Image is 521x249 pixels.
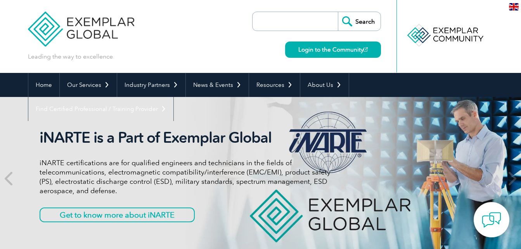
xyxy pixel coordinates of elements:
[40,207,195,222] a: Get to know more about iNARTE
[363,47,368,52] img: open_square.png
[186,73,249,97] a: News & Events
[60,73,117,97] a: Our Services
[285,41,381,58] a: Login to the Community
[482,210,501,230] img: contact-chat.png
[338,12,381,31] input: Search
[40,158,331,195] p: iNARTE certifications are for qualified engineers and technicians in the fields of telecommunicat...
[300,73,349,97] a: About Us
[117,73,185,97] a: Industry Partners
[28,52,113,61] p: Leading the way to excellence
[28,97,173,121] a: Find Certified Professional / Training Provider
[509,3,519,10] img: en
[249,73,300,97] a: Resources
[40,129,331,147] h2: iNARTE is a Part of Exemplar Global
[28,73,59,97] a: Home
